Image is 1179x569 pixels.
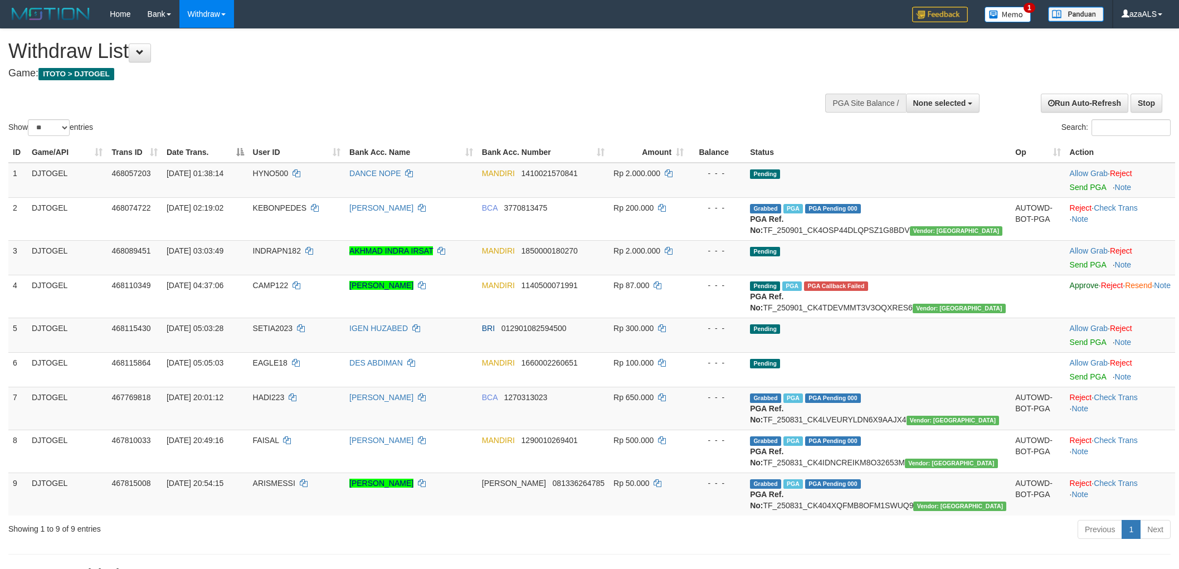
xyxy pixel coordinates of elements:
[522,281,578,290] span: Copy 1140500071991 to clipboard
[750,404,783,424] b: PGA Ref. No:
[111,393,150,402] span: 467769818
[8,519,483,534] div: Showing 1 to 9 of 9 entries
[1011,430,1065,473] td: AUTOWD-BOT-PGA
[805,393,861,403] span: PGA Pending
[111,358,150,367] span: 468115864
[746,430,1011,473] td: TF_250831_CK4IDNCREIKM8O32653M
[8,275,27,318] td: 4
[349,436,413,445] a: [PERSON_NAME]
[693,392,741,403] div: - - -
[345,142,478,163] th: Bank Acc. Name: activate to sort column ascending
[1115,183,1132,192] a: Note
[167,246,223,255] span: [DATE] 03:03:49
[253,324,293,333] span: SETIA2023
[167,479,223,488] span: [DATE] 20:54:15
[504,393,547,402] span: Copy 1270313023 to clipboard
[1011,197,1065,240] td: AUTOWD-BOT-PGA
[8,6,93,22] img: MOTION_logo.png
[167,281,223,290] span: [DATE] 04:37:06
[349,324,408,333] a: IGEN HUZABED
[167,169,223,178] span: [DATE] 01:38:14
[482,393,498,402] span: BCA
[746,473,1011,515] td: TF_250831_CK404XQFMB8OFM1SWUQ9
[111,246,150,255] span: 468089451
[482,358,515,367] span: MANDIRI
[693,280,741,291] div: - - -
[1094,479,1138,488] a: Check Trans
[1115,260,1132,269] a: Note
[478,142,609,163] th: Bank Acc. Number: activate to sort column ascending
[8,68,775,79] h4: Game:
[27,473,107,515] td: DJTOGEL
[746,142,1011,163] th: Status
[111,324,150,333] span: 468115430
[1094,203,1138,212] a: Check Trans
[501,324,567,333] span: Copy 012901082594500 to clipboard
[746,197,1011,240] td: TF_250901_CK4OSP44DLQPSZ1G8BDV
[8,240,27,275] td: 3
[111,203,150,212] span: 468074722
[107,142,162,163] th: Trans ID: activate to sort column ascending
[1070,324,1110,333] span: ·
[482,436,515,445] span: MANDIRI
[750,479,781,489] span: Grabbed
[912,7,968,22] img: Feedback.jpg
[1065,197,1175,240] td: · ·
[1070,203,1092,212] a: Reject
[8,473,27,515] td: 9
[8,142,27,163] th: ID
[253,169,289,178] span: HYNO500
[522,169,578,178] span: Copy 1410021570841 to clipboard
[613,393,654,402] span: Rp 650.000
[804,281,868,291] span: PGA Error
[750,393,781,403] span: Grabbed
[553,479,605,488] span: Copy 081336264785 to clipboard
[783,479,803,489] span: Marked by azaksrdjtogel
[1070,358,1110,367] span: ·
[1110,358,1132,367] a: Reject
[1070,338,1106,347] a: Send PGA
[613,436,654,445] span: Rp 500.000
[913,304,1006,313] span: Vendor URL: https://checkout4.1velocity.biz
[1070,281,1099,290] a: Approve
[1065,142,1175,163] th: Action
[1110,246,1132,255] a: Reject
[1070,372,1106,381] a: Send PGA
[1065,387,1175,430] td: · ·
[504,203,547,212] span: Copy 3770813475 to clipboard
[746,275,1011,318] td: TF_250901_CK4TDEVMMT3V3OQXRES6
[253,203,306,212] span: KEBONPEDES
[805,436,861,446] span: PGA Pending
[349,358,403,367] a: DES ABDIMAN
[349,169,401,178] a: DANCE NOPE
[482,203,498,212] span: BCA
[913,99,966,108] span: None selected
[249,142,345,163] th: User ID: activate to sort column ascending
[750,169,780,179] span: Pending
[693,245,741,256] div: - - -
[783,204,803,213] span: Marked by azaksrdjtogel
[349,479,413,488] a: [PERSON_NAME]
[111,281,150,290] span: 468110349
[1024,3,1035,13] span: 1
[910,226,1003,236] span: Vendor URL: https://checkout4.1velocity.biz
[693,478,741,489] div: - - -
[522,436,578,445] span: Copy 1290010269401 to clipboard
[167,324,223,333] span: [DATE] 05:03:28
[8,318,27,352] td: 5
[783,393,803,403] span: Marked by azaksrdjtogel
[1070,169,1110,178] span: ·
[253,479,295,488] span: ARISMESSI
[8,40,775,62] h1: Withdraw List
[613,358,654,367] span: Rp 100.000
[1070,436,1092,445] a: Reject
[1011,142,1065,163] th: Op: activate to sort column ascending
[27,387,107,430] td: DJTOGEL
[482,169,515,178] span: MANDIRI
[913,502,1006,511] span: Vendor URL: https://checkout4.1velocity.biz
[349,281,413,290] a: [PERSON_NAME]
[167,358,223,367] span: [DATE] 05:05:03
[1101,281,1123,290] a: Reject
[746,387,1011,430] td: TF_250831_CK4LVEURYLDN6X9AAJX4
[613,479,650,488] span: Rp 50.000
